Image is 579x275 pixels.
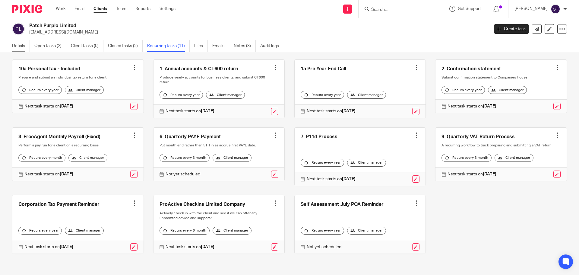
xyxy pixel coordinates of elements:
p: Next task starts on [24,171,73,177]
p: [PERSON_NAME] [514,6,548,12]
div: Client manager [347,159,386,167]
div: Client manager [65,86,104,94]
div: Recurs every 6 month [160,227,210,235]
p: Next task starts on [307,176,356,182]
img: svg%3E [551,4,560,14]
strong: [DATE] [483,104,496,108]
a: Emails [212,40,229,52]
strong: [DATE] [483,172,496,176]
a: Work [56,6,65,12]
div: Client manager [347,227,386,235]
div: Recurs every year [18,227,62,235]
p: Next task starts on [24,244,73,250]
div: Recurs every year [441,86,485,94]
p: Next task starts on [448,103,496,109]
input: Search [371,7,425,13]
div: Client manager [213,227,252,235]
a: Reports [135,6,150,12]
strong: [DATE] [201,109,214,113]
div: Recurs every year [301,159,344,167]
a: Email [74,6,84,12]
p: Next task starts on [307,108,356,114]
span: Get Support [458,7,481,11]
strong: [DATE] [342,109,356,113]
div: Recurs every 3 month [160,154,210,162]
a: Notes (3) [234,40,256,52]
a: Recurring tasks (11) [147,40,190,52]
div: Client manager [65,227,104,235]
div: Recurs every 3 month [441,154,492,162]
a: Client tasks (0) [71,40,103,52]
strong: [DATE] [60,245,73,249]
p: Next task starts on [166,244,214,250]
p: Next task starts on [24,103,73,109]
a: Details [12,40,30,52]
img: Pixie [12,5,42,13]
div: Client manager [488,86,527,94]
a: Clients [93,6,107,12]
p: [EMAIL_ADDRESS][DOMAIN_NAME] [29,29,485,35]
strong: [DATE] [60,172,73,176]
p: Not yet scheduled [307,244,341,250]
div: Client manager [213,154,252,162]
a: Open tasks (2) [34,40,66,52]
div: Client manager [68,154,107,162]
a: Files [194,40,208,52]
strong: [DATE] [60,104,73,108]
p: Not yet scheduled [166,171,200,177]
p: Next task starts on [166,108,214,114]
strong: [DATE] [342,177,356,181]
a: Create task [494,24,529,34]
h2: Patch Purple Limited [29,23,394,29]
div: Client manager [495,154,533,162]
a: Settings [160,6,176,12]
div: Client manager [206,91,245,99]
div: Recurs every year [301,91,344,99]
div: Recurs every year [160,91,203,99]
p: Next task starts on [448,171,496,177]
div: Recurs every month [18,154,65,162]
strong: [DATE] [201,245,214,249]
a: Team [116,6,126,12]
div: Recurs every year [301,227,344,235]
div: Recurs every year [18,86,62,94]
a: Audit logs [260,40,283,52]
img: svg%3E [12,23,25,35]
div: Client manager [347,91,386,99]
a: Closed tasks (2) [108,40,143,52]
